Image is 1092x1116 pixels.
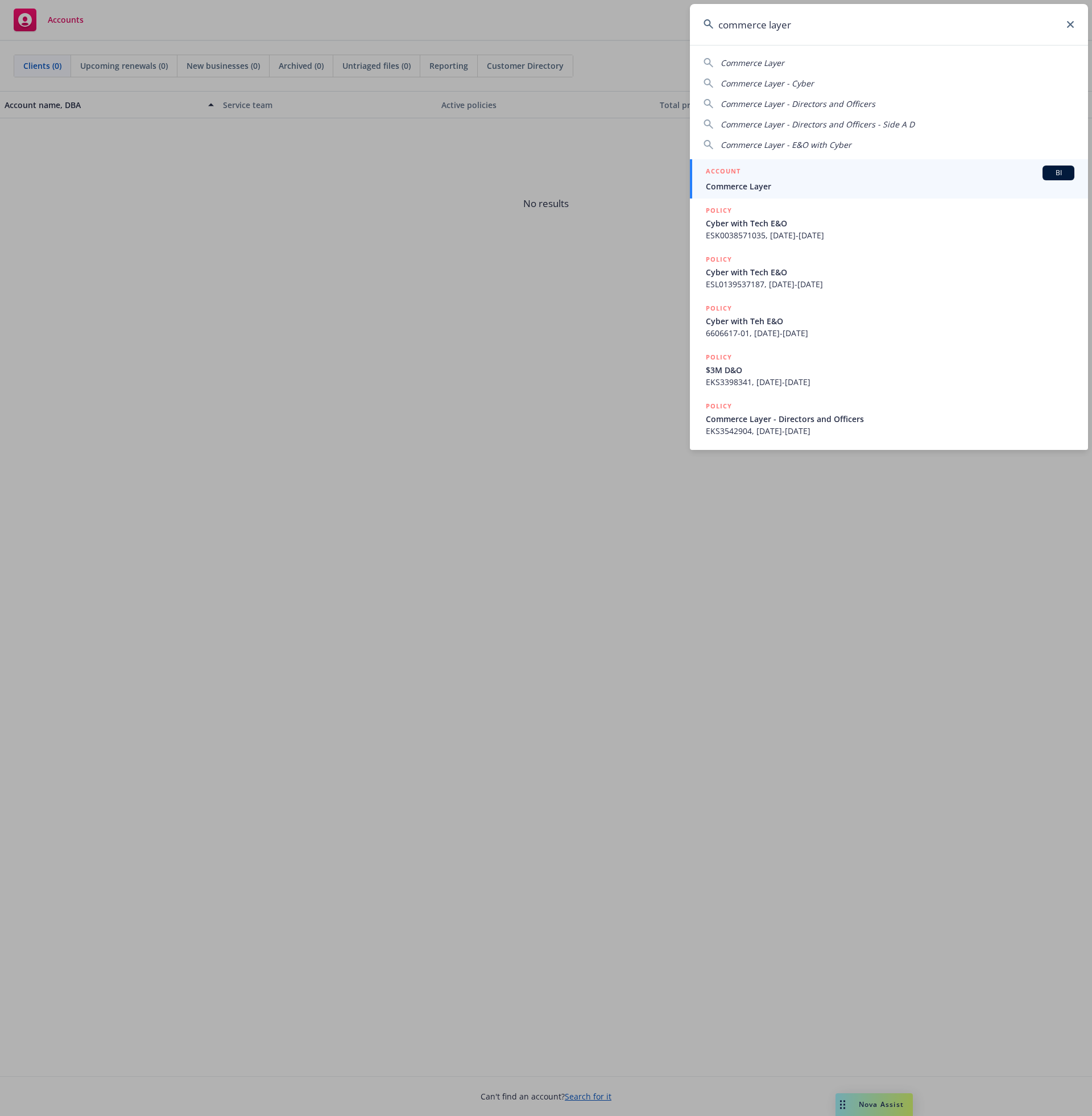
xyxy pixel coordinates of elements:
[690,199,1088,247] a: POLICYCyber with Tech E&OESK0038571035, [DATE]-[DATE]
[721,78,814,89] span: Commerce Layer - Cyber
[706,205,732,216] h5: POLICY
[721,98,875,109] span: Commerce Layer - Directors and Officers
[721,139,851,150] span: Commerce Layer - E&O with Cyber
[706,376,1074,388] span: EKS3398341, [DATE]-[DATE]
[690,296,1088,345] a: POLICYCyber with Teh E&O6606617-01, [DATE]-[DATE]
[706,413,1074,425] span: Commerce Layer - Directors and Officers
[706,229,1074,241] span: ESK0038571035, [DATE]-[DATE]
[706,166,741,179] h5: ACCOUNT
[721,119,915,130] span: Commerce Layer - Directors and Officers - Side A D
[690,394,1088,443] a: POLICYCommerce Layer - Directors and OfficersEKS3542904, [DATE]-[DATE]
[1047,168,1070,178] span: BI
[706,266,1074,278] span: Cyber with Tech E&O
[706,364,1074,376] span: $3M D&O
[721,57,784,68] span: Commerce Layer
[706,254,732,265] h5: POLICY
[706,180,1074,192] span: Commerce Layer
[690,4,1088,45] input: Search...
[706,400,732,412] h5: POLICY
[706,217,1074,229] span: Cyber with Tech E&O
[690,247,1088,296] a: POLICYCyber with Tech E&OESL0139537187, [DATE]-[DATE]
[706,352,732,363] h5: POLICY
[690,345,1088,394] a: POLICY$3M D&OEKS3398341, [DATE]-[DATE]
[706,303,732,314] h5: POLICY
[706,425,1074,437] span: EKS3542904, [DATE]-[DATE]
[690,159,1088,199] a: ACCOUNTBICommerce Layer
[706,327,1074,339] span: 6606617-01, [DATE]-[DATE]
[706,315,1074,327] span: Cyber with Teh E&O
[706,278,1074,290] span: ESL0139537187, [DATE]-[DATE]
